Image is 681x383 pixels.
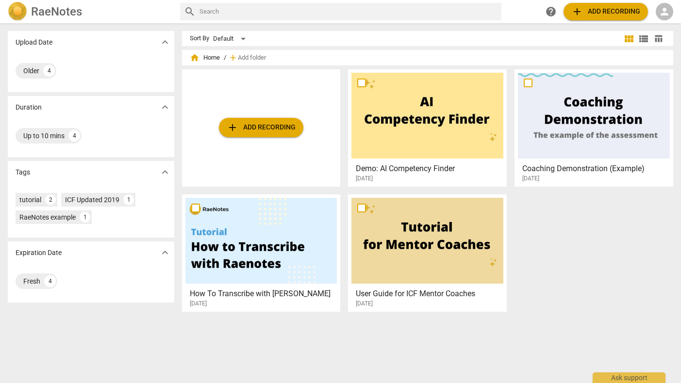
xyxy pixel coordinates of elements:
[571,6,640,17] span: Add recording
[158,245,172,260] button: Show more
[356,175,373,183] span: [DATE]
[80,212,90,223] div: 1
[564,3,648,20] button: Upload
[8,2,27,21] img: Logo
[43,65,55,77] div: 4
[45,194,56,205] div: 2
[654,34,663,43] span: table_chart
[190,300,207,308] span: [DATE]
[356,163,504,175] h3: Demo: AI Competency Finder
[351,198,503,307] a: User Guide for ICF Mentor Coaches[DATE]
[158,165,172,179] button: Show more
[19,212,76,222] div: RaeNotes example
[238,54,266,62] span: Add folder
[659,6,670,17] span: person
[190,288,338,300] h3: How To Transcribe with RaeNotes
[522,175,539,183] span: [DATE]
[622,32,636,46] button: Tile view
[227,122,296,133] span: Add recording
[227,122,238,133] span: add
[190,35,209,42] div: Sort By
[571,6,583,17] span: add
[185,198,337,307] a: How To Transcribe with [PERSON_NAME][DATE]
[213,31,249,47] div: Default
[545,6,557,17] span: help
[199,4,498,19] input: Search
[123,194,134,205] div: 1
[44,275,56,287] div: 4
[651,32,665,46] button: Table view
[159,166,171,178] span: expand_more
[16,248,62,258] p: Expiration Date
[16,37,52,48] p: Upload Date
[8,2,172,21] a: LogoRaeNotes
[158,100,172,114] button: Show more
[19,195,41,205] div: tutorial
[31,5,82,18] h2: RaeNotes
[356,288,504,300] h3: User Guide for ICF Mentor Coaches
[65,195,119,205] div: ICF Updated 2019
[623,33,635,45] span: view_module
[224,54,226,62] span: /
[159,101,171,113] span: expand_more
[636,32,651,46] button: List view
[190,53,199,63] span: home
[522,163,671,175] h3: Coaching Demonstration (Example)
[16,167,30,177] p: Tags
[190,53,220,63] span: Home
[542,3,560,20] a: Help
[228,53,238,63] span: add
[518,73,670,182] a: Coaching Demonstration (Example)[DATE]
[158,35,172,49] button: Show more
[68,130,80,142] div: 4
[593,372,665,383] div: Ask support
[159,36,171,48] span: expand_more
[23,66,39,76] div: Older
[184,6,196,17] span: search
[638,33,649,45] span: view_list
[159,247,171,258] span: expand_more
[219,118,303,137] button: Upload
[16,102,42,112] p: Duration
[23,276,40,286] div: Fresh
[23,131,65,141] div: Up to 10 mins
[356,300,373,308] span: [DATE]
[351,73,503,182] a: Demo: AI Competency Finder[DATE]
